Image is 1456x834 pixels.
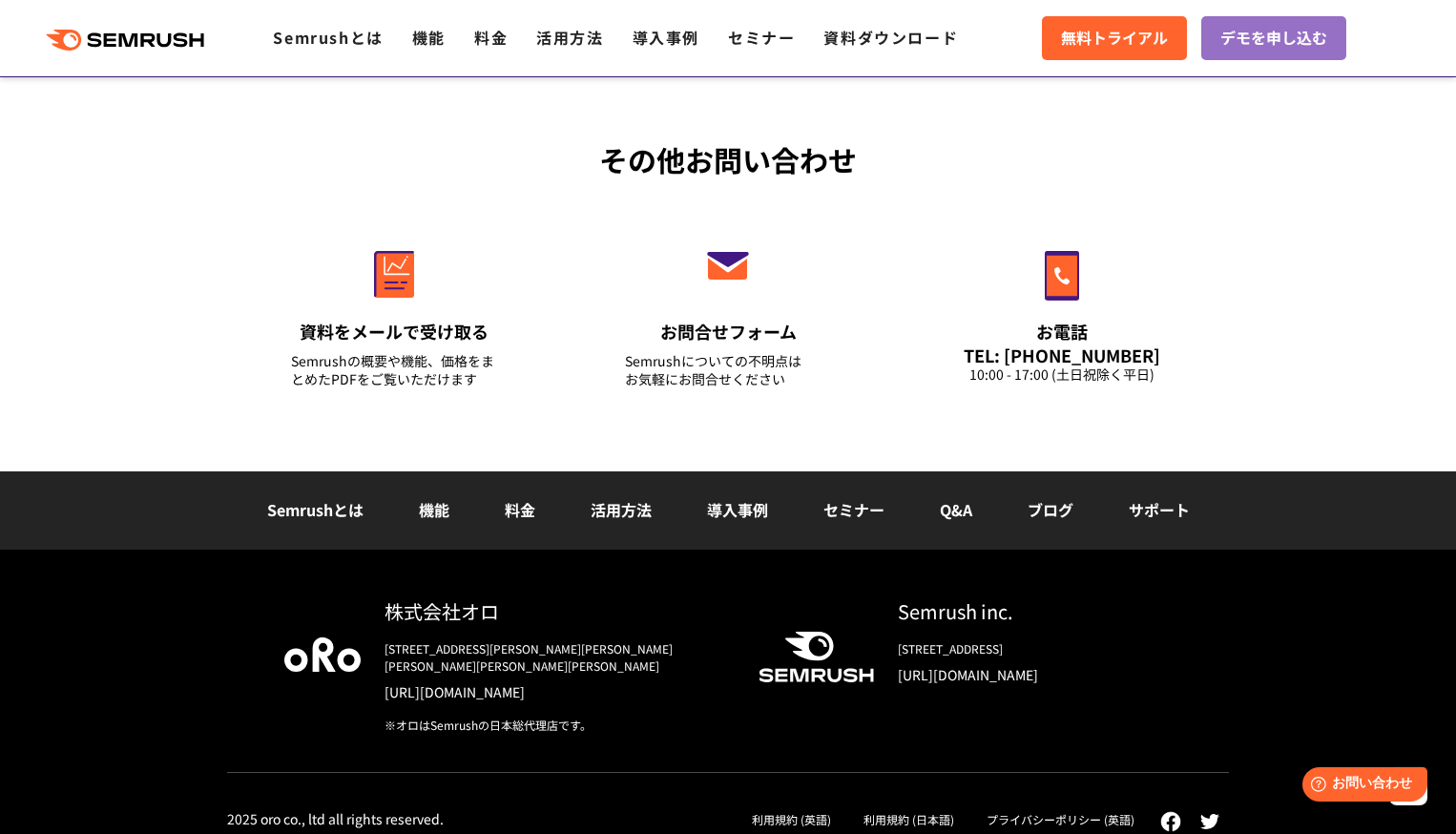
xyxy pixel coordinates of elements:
[536,26,603,49] a: 活用方法
[863,811,954,827] a: 利用規約 (日本語)
[419,498,449,521] a: 機能
[959,365,1165,384] div: 10:00 - 17:00 (土日祝除く平日)
[987,811,1134,827] a: プライバシーポリシー (英語)
[585,210,871,412] a: お問合せフォーム Semrushについての不明点はお気軽にお問合せください
[267,498,364,521] a: Semrushとは
[1200,814,1219,829] img: twitter
[227,138,1229,181] div: その他お問い合わせ
[505,498,535,521] a: 料金
[1061,26,1168,51] span: 無料トライアル
[1028,498,1073,521] a: ブログ
[898,640,1172,657] div: [STREET_ADDRESS]
[1201,16,1346,60] a: デモを申し込む
[823,498,884,521] a: セミナー
[1129,498,1190,521] a: サポート
[474,26,508,49] a: 料金
[385,717,728,734] div: ※オロはSemrushの日本総代理店です。
[385,597,728,625] div: 株式会社オロ
[591,498,652,521] a: 活用方法
[940,498,972,521] a: Q&A
[284,637,361,672] img: oro company
[385,682,728,701] a: [URL][DOMAIN_NAME]
[227,810,444,827] div: 2025 oro co., ltd all rights reserved.
[707,498,768,521] a: 導入事例
[1042,16,1187,60] a: 無料トライアル
[898,665,1172,684] a: [URL][DOMAIN_NAME]
[959,320,1165,344] div: お電話
[752,811,831,827] a: 利用規約 (英語)
[625,352,831,388] div: Semrushについての不明点は お気軽にお問合せください
[273,26,383,49] a: Semrushとは
[959,344,1165,365] div: TEL: [PHONE_NUMBER]
[385,640,728,675] div: [STREET_ADDRESS][PERSON_NAME][PERSON_NAME][PERSON_NAME][PERSON_NAME][PERSON_NAME]
[823,26,958,49] a: 資料ダウンロード
[633,26,699,49] a: 導入事例
[625,320,831,344] div: お問合せフォーム
[898,597,1172,625] div: Semrush inc.
[1286,760,1435,813] iframe: Help widget launcher
[291,320,497,344] div: 資料をメールで受け取る
[1220,26,1327,51] span: デモを申し込む
[291,352,497,388] div: Semrushの概要や機能、価格をまとめたPDFをご覧いただけます
[251,210,537,412] a: 資料をメールで受け取る Semrushの概要や機能、価格をまとめたPDFをご覧いただけます
[412,26,446,49] a: 機能
[728,26,795,49] a: セミナー
[1160,811,1181,832] img: facebook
